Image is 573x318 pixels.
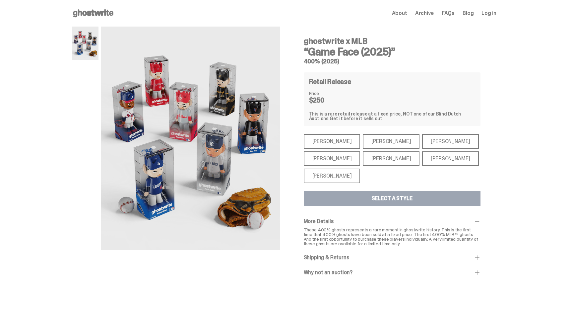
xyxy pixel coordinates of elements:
h4: ghostwrite x MLB [304,37,480,45]
div: Shipping & Returns [304,254,480,261]
div: [PERSON_NAME] [304,134,360,149]
div: Select a Style [372,196,413,201]
h3: “Game Face (2025)” [304,46,480,57]
div: [PERSON_NAME] [304,151,360,166]
a: Log in [481,11,496,16]
div: [PERSON_NAME] [363,134,419,149]
div: This is a rare retail release at a fixed price, NOT one of our Blind Dutch Auctions. [309,112,475,121]
h5: 400% (2025) [304,58,480,64]
dd: $250 [309,97,342,104]
button: Select a Style [304,191,480,206]
div: [PERSON_NAME] [422,151,479,166]
a: FAQs [442,11,455,16]
div: [PERSON_NAME] [304,169,360,183]
div: Why not an auction? [304,269,480,276]
p: These 400% ghosts represents a rare moment in ghostwrite history. This is the first time that 400... [304,227,480,246]
div: [PERSON_NAME] [363,151,419,166]
span: Get it before it sells out. [330,116,383,121]
a: Archive [415,11,434,16]
h4: Retail Release [309,78,351,85]
span: More Details [304,218,334,225]
img: MLB%20400%25%20Primary%20Image.png [101,27,280,250]
div: [PERSON_NAME] [422,134,479,149]
img: MLB%20400%25%20Primary%20Image.png [72,27,98,60]
dt: Price [309,91,342,96]
a: About [392,11,407,16]
a: Blog [463,11,474,16]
